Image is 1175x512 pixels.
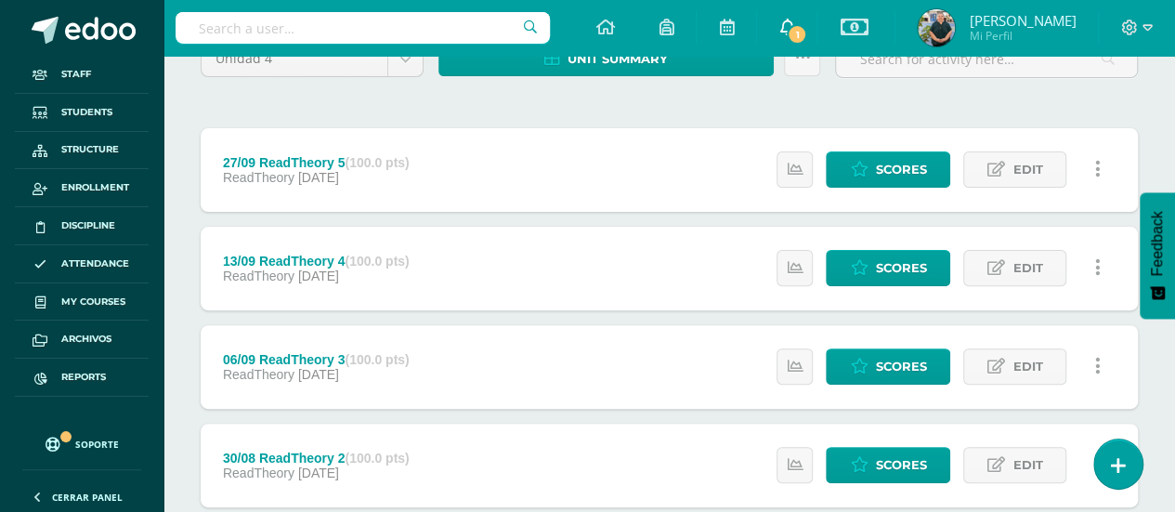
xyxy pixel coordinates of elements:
[1140,192,1175,319] button: Feedback - Mostrar encuesta
[345,451,409,466] strong: (100.0 pts)
[61,332,111,347] span: Archivos
[223,466,294,480] span: ReadTheory
[438,40,774,76] a: Unit summary
[787,24,807,45] span: 1
[15,283,149,322] a: My courses
[826,447,950,483] a: Scores
[875,448,926,482] span: Scores
[826,151,950,188] a: Scores
[15,245,149,283] a: Attendance
[918,9,955,46] img: 4447a754f8b82caf5a355abd86508926.png
[875,152,926,187] span: Scores
[826,348,950,385] a: Scores
[61,370,106,385] span: Reports
[75,438,119,451] span: Soporte
[61,142,119,157] span: Structure
[1012,349,1042,384] span: Edit
[15,359,149,397] a: Reports
[969,28,1076,44] span: Mi Perfil
[345,254,409,269] strong: (100.0 pts)
[875,349,926,384] span: Scores
[61,256,129,271] span: Attendance
[223,269,294,283] span: ReadTheory
[826,250,950,286] a: Scores
[836,41,1137,77] input: Search for activity here…
[568,42,668,76] span: Unit summary
[61,218,115,233] span: Discipline
[298,269,339,283] span: [DATE]
[298,170,339,185] span: [DATE]
[1149,211,1166,276] span: Feedback
[61,295,125,309] span: My courses
[875,251,926,285] span: Scores
[15,169,149,207] a: Enrollment
[15,132,149,170] a: Structure
[15,207,149,245] a: Discipline
[223,451,410,466] div: 30/08 ReadTheory 2
[15,321,149,359] a: Archivos
[969,11,1076,30] span: [PERSON_NAME]
[223,155,410,170] div: 27/09 ReadTheory 5
[345,155,409,170] strong: (100.0 pts)
[1012,152,1042,187] span: Edit
[202,41,423,76] a: Unidad 4
[22,419,141,465] a: Soporte
[215,41,373,76] span: Unidad 4
[52,491,123,504] span: Cerrar panel
[15,94,149,132] a: Students
[298,466,339,480] span: [DATE]
[1012,251,1042,285] span: Edit
[345,352,409,367] strong: (100.0 pts)
[61,105,112,120] span: Students
[176,12,550,44] input: Search a user…
[61,67,91,82] span: Staff
[223,352,410,367] div: 06/09 ReadTheory 3
[223,367,294,382] span: ReadTheory
[298,367,339,382] span: [DATE]
[61,180,129,195] span: Enrollment
[1012,448,1042,482] span: Edit
[223,254,410,269] div: 13/09 ReadTheory 4
[223,170,294,185] span: ReadTheory
[15,56,149,94] a: Staff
